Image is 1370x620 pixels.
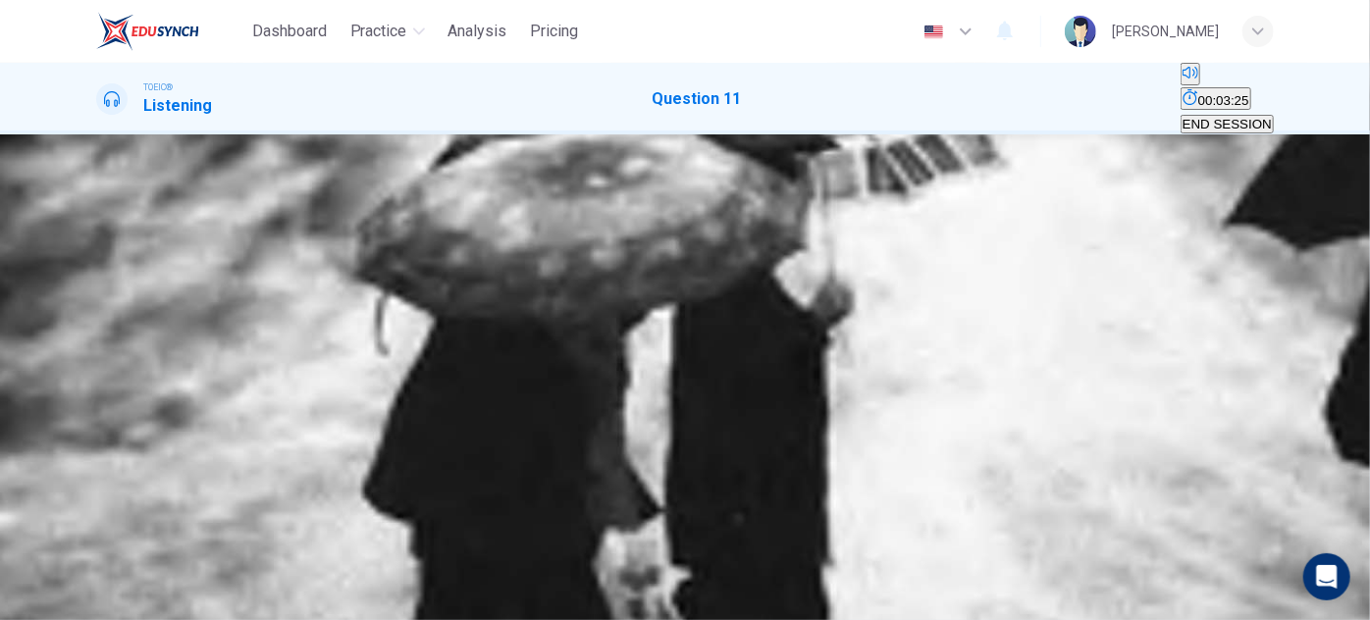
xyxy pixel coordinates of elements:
button: Analysis [441,14,515,49]
button: Pricing [523,14,587,49]
span: TOEIC® [143,80,173,94]
button: END SESSION [1181,115,1274,133]
img: en [922,25,946,39]
span: END SESSION [1183,117,1272,131]
button: Practice [342,14,433,49]
span: Dashboard [252,20,327,43]
button: 00:03:25 [1181,87,1251,110]
span: Pricing [531,20,579,43]
img: Profile picture [1065,16,1096,47]
h1: Question 11 [652,87,741,111]
div: Mute [1181,63,1274,87]
img: EduSynch logo [96,12,199,51]
span: Analysis [448,20,507,43]
div: Hide [1181,87,1274,112]
div: Open Intercom Messenger [1303,553,1350,600]
span: Practice [350,20,407,43]
button: Dashboard [244,14,335,49]
h1: Listening [143,94,212,118]
a: EduSynch logo [96,12,244,51]
div: [PERSON_NAME] [1112,20,1219,43]
span: 00:03:25 [1198,93,1249,108]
